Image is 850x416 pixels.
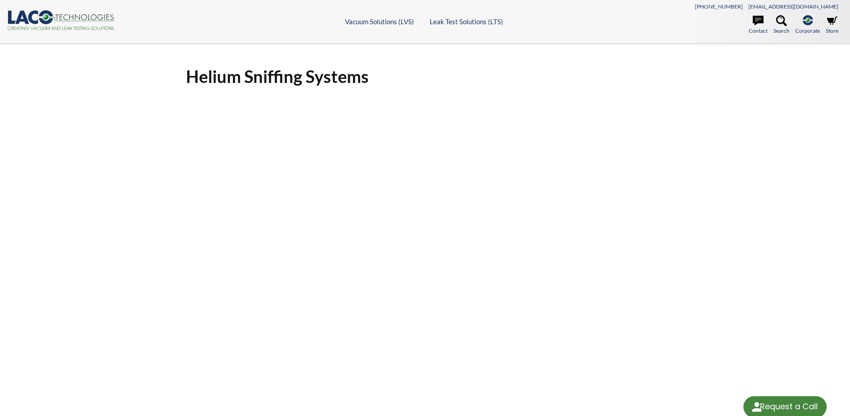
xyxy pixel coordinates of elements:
a: [EMAIL_ADDRESS][DOMAIN_NAME] [748,3,838,10]
span: Corporate [795,26,820,35]
a: [PHONE_NUMBER] [695,3,743,10]
a: Contact [749,15,768,35]
a: Store [826,15,838,35]
a: Search [773,15,790,35]
a: Vacuum Solutions (LVS) [345,17,414,26]
img: round button [750,400,764,414]
h1: Helium Sniffing Systems [186,65,664,87]
a: Leak Test Solutions (LTS) [430,17,503,26]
